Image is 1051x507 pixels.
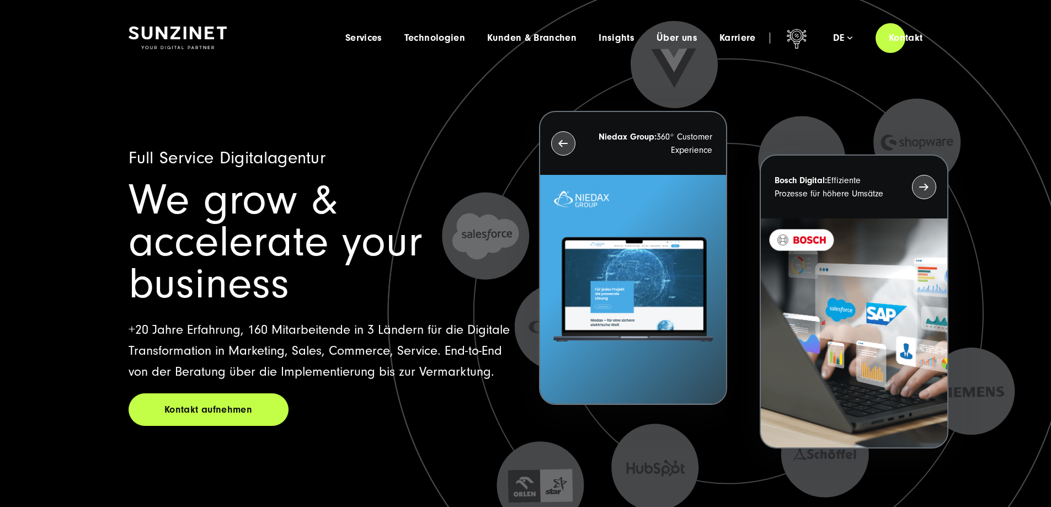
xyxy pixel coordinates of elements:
[345,33,382,44] a: Services
[487,33,577,44] a: Kunden & Branchen
[599,33,634,44] a: Insights
[540,175,726,404] img: Letztes Projekt von Niedax. Ein Laptop auf dem die Niedax Website geöffnet ist, auf blauem Hinter...
[129,26,227,50] img: SUNZINET Full Service Digital Agentur
[775,175,827,185] strong: Bosch Digital:
[404,33,465,44] a: Technologien
[539,111,727,405] button: Niedax Group:360° Customer Experience Letztes Projekt von Niedax. Ein Laptop auf dem die Niedax W...
[129,148,326,168] span: Full Service Digitalagentur
[760,154,948,449] button: Bosch Digital:Effiziente Prozesse für höhere Umsätze BOSCH - Kundeprojekt - Digital Transformatio...
[876,22,936,54] a: Kontakt
[595,130,712,157] p: 360° Customer Experience
[833,33,852,44] div: de
[657,33,697,44] a: Über uns
[775,174,892,200] p: Effiziente Prozesse für höhere Umsätze
[129,319,513,382] p: +20 Jahre Erfahrung, 160 Mitarbeitende in 3 Ländern für die Digitale Transformation in Marketing,...
[761,218,947,447] img: BOSCH - Kundeprojekt - Digital Transformation Agentur SUNZINET
[719,33,756,44] a: Karriere
[129,393,289,426] a: Kontakt aufnehmen
[599,132,657,142] strong: Niedax Group:
[129,179,513,305] h1: We grow & accelerate your business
